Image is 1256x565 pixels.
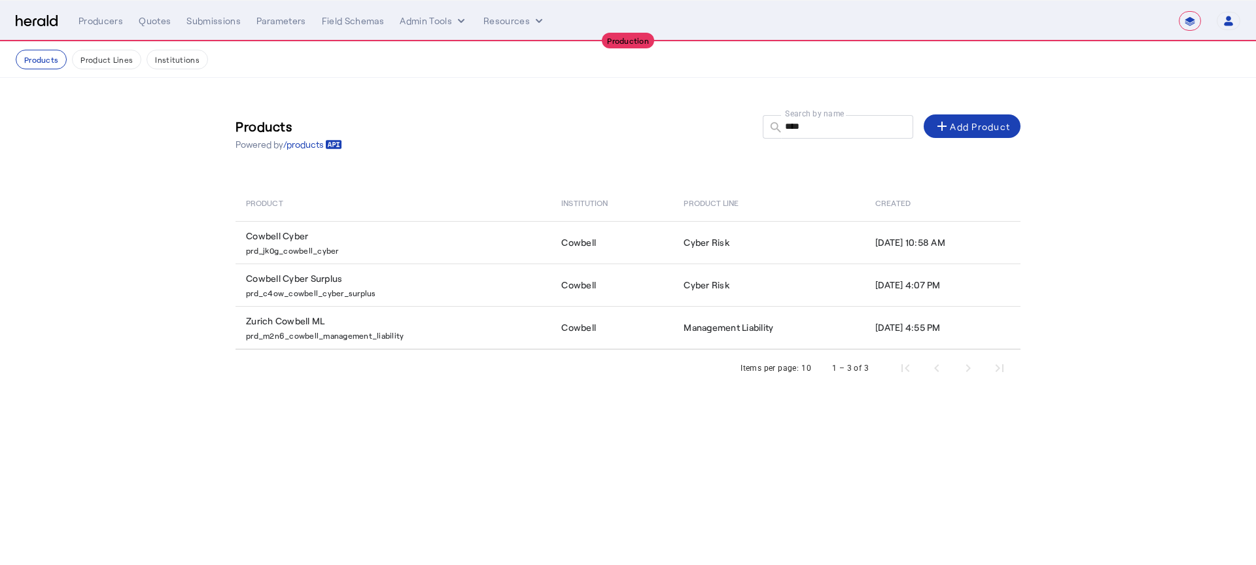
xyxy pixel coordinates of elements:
[256,14,306,27] div: Parameters
[235,264,551,306] td: Cowbell Cyber Surplus
[483,14,546,27] button: Resources dropdown menu
[785,109,845,118] mat-label: Search by name
[934,118,1010,134] div: Add Product
[400,14,468,27] button: internal dropdown menu
[235,117,342,135] h3: Products
[924,114,1020,138] button: Add Product
[865,221,1020,264] td: [DATE] 10:58 AM
[673,264,865,306] td: Cyber Risk
[865,264,1020,306] td: [DATE] 4:07 PM
[322,14,385,27] div: Field Schemas
[551,264,673,306] td: Cowbell
[78,14,123,27] div: Producers
[551,184,673,221] th: Institution
[235,138,342,151] p: Powered by
[235,184,551,221] th: Product
[741,362,799,375] div: Items per page:
[801,362,811,375] div: 10
[673,306,865,349] td: Management Liability
[602,33,654,48] div: Production
[551,306,673,349] td: Cowbell
[72,50,141,69] button: Product Lines
[865,306,1020,349] td: [DATE] 4:55 PM
[551,221,673,264] td: Cowbell
[186,14,241,27] div: Submissions
[235,306,551,349] td: Zurich Cowbell ML
[246,328,546,341] p: prd_m2n6_cowbell_management_liability
[865,184,1020,221] th: Created
[16,15,58,27] img: Herald Logo
[763,120,785,137] mat-icon: search
[246,243,546,256] p: prd_jk0g_cowbell_cyber
[246,285,546,298] p: prd_c4ow_cowbell_cyber_surplus
[283,138,342,151] a: /products
[139,14,171,27] div: Quotes
[673,221,865,264] td: Cyber Risk
[673,184,865,221] th: Product Line
[832,362,869,375] div: 1 – 3 of 3
[934,118,950,134] mat-icon: add
[235,221,551,264] td: Cowbell Cyber
[16,50,67,69] button: Products
[147,50,208,69] button: Institutions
